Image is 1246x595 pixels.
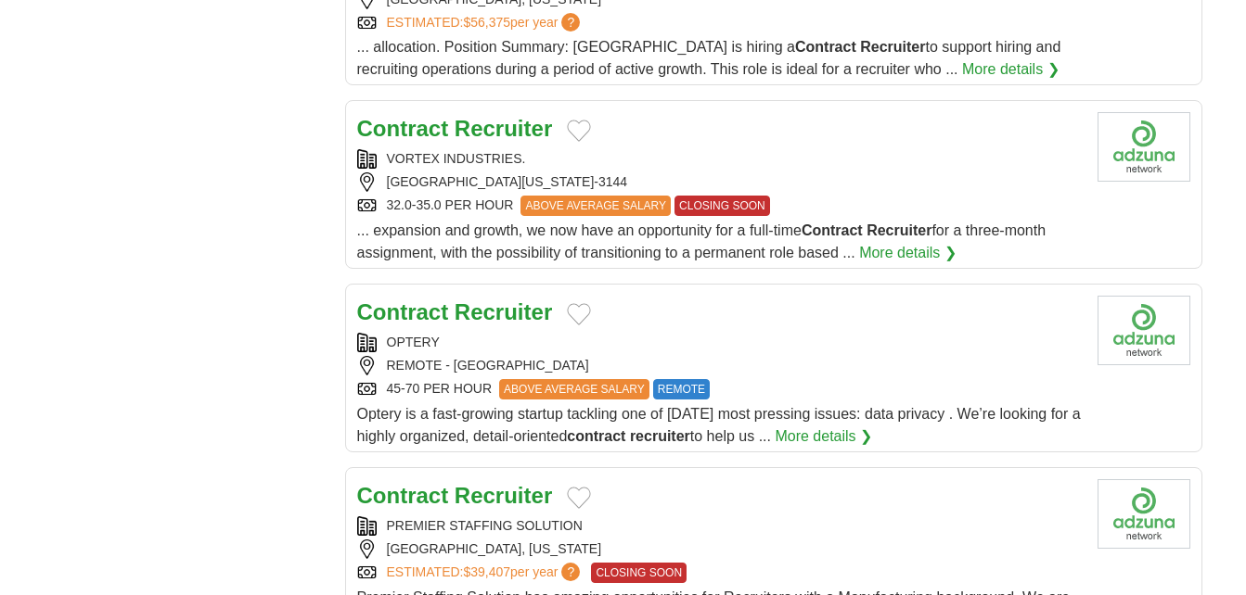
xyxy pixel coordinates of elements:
strong: Recruiter [867,222,931,238]
img: Company logo [1098,112,1190,182]
a: Contract Recruiter [357,299,553,324]
div: VORTEX INDUSTRIES. [357,149,1083,169]
div: [GEOGRAPHIC_DATA][US_STATE]-3144 [357,172,1083,192]
div: REMOTE - [GEOGRAPHIC_DATA] [357,356,1083,375]
span: ? [561,563,580,581]
span: ABOVE AVERAGE SALARY [499,379,649,399]
a: ESTIMATED:$39,407per year? [387,563,584,583]
img: Company logo [1098,479,1190,549]
a: Contract Recruiter [357,116,553,141]
a: More details ❯ [962,58,1060,81]
strong: Contract [357,116,449,141]
strong: Recruiter [455,483,552,508]
div: 45-70 PER HOUR [357,379,1083,399]
strong: contract [567,428,625,444]
div: [GEOGRAPHIC_DATA], [US_STATE] [357,539,1083,559]
strong: Contract [357,483,449,508]
strong: Recruiter [860,39,925,55]
strong: Contract [802,222,863,238]
span: Optery is a fast-growing startup tackling one of [DATE] most pressing issues: data privacy . We’r... [357,406,1081,444]
button: Add to favorite jobs [567,487,591,509]
a: ESTIMATED:$56,375per year? [387,13,584,32]
span: REMOTE [653,379,710,399]
a: More details ❯ [775,425,872,448]
strong: Contract [795,39,856,55]
button: Add to favorite jobs [567,303,591,325]
a: Contract Recruiter [357,483,553,508]
span: ABOVE AVERAGE SALARY [520,196,671,216]
span: CLOSING SOON [674,196,770,216]
span: $56,375 [463,15,510,30]
strong: Contract [357,299,449,324]
img: Company logo [1098,296,1190,365]
span: ... expansion and growth, we now have an opportunity for a full-time for a three-month assignment... [357,222,1047,260]
span: $39,407 [463,564,510,579]
a: More details ❯ [859,242,957,264]
span: ... allocation. Position Summary: [GEOGRAPHIC_DATA] is hiring a to support hiring and recruiting ... [357,39,1061,77]
strong: Recruiter [455,299,552,324]
button: Add to favorite jobs [567,120,591,142]
strong: Recruiter [455,116,552,141]
strong: recruiter [630,428,690,444]
span: CLOSING SOON [591,563,687,583]
div: PREMIER STAFFING SOLUTION [357,516,1083,536]
div: OPTERY [357,333,1083,352]
span: ? [561,13,580,32]
div: 32.0-35.0 PER HOUR [357,196,1083,216]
